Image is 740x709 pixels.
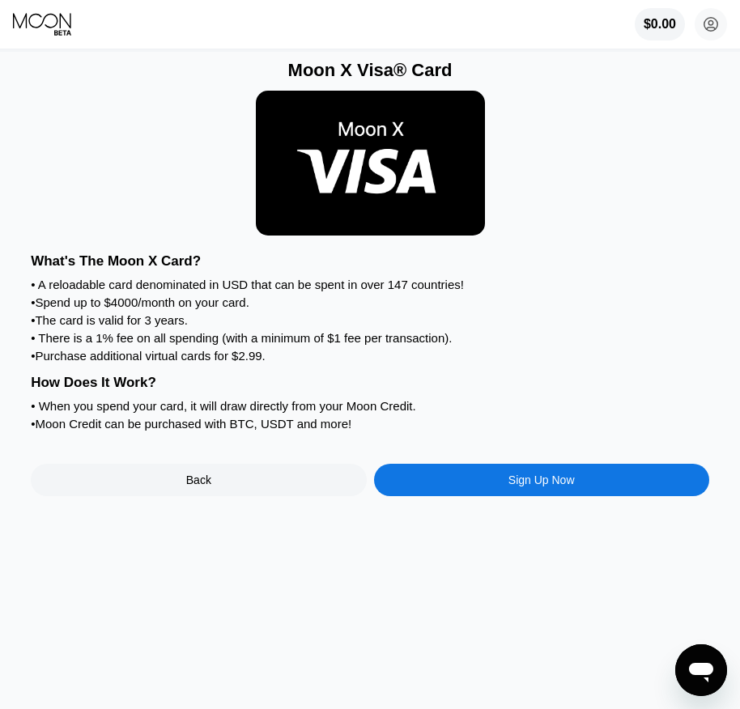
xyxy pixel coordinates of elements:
[31,349,709,363] div: • Purchase additional virtual cards for $2.99.
[31,295,709,309] div: • Spend up to $4000/month on your card.
[31,375,709,391] div: How Does It Work?
[635,8,685,40] div: $0.00
[31,278,709,291] div: • A reloadable card denominated in USD that can be spent in over 147 countries!
[508,473,575,486] div: Sign Up Now
[31,60,709,81] div: Moon X Visa® Card
[31,253,709,270] div: What's The Moon X Card?
[675,644,727,696] iframe: Button to launch messaging window
[31,313,709,327] div: • The card is valid for 3 years.
[31,417,709,431] div: • Moon Credit can be purchased with BTC, USDT and more!
[31,331,709,345] div: • There is a 1% fee on all spending (with a minimum of $1 fee per transaction).
[31,399,709,413] div: • When you spend your card, it will draw directly from your Moon Credit.
[644,17,676,32] div: $0.00
[31,464,366,496] div: Back
[186,473,211,486] div: Back
[374,464,709,496] div: Sign Up Now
